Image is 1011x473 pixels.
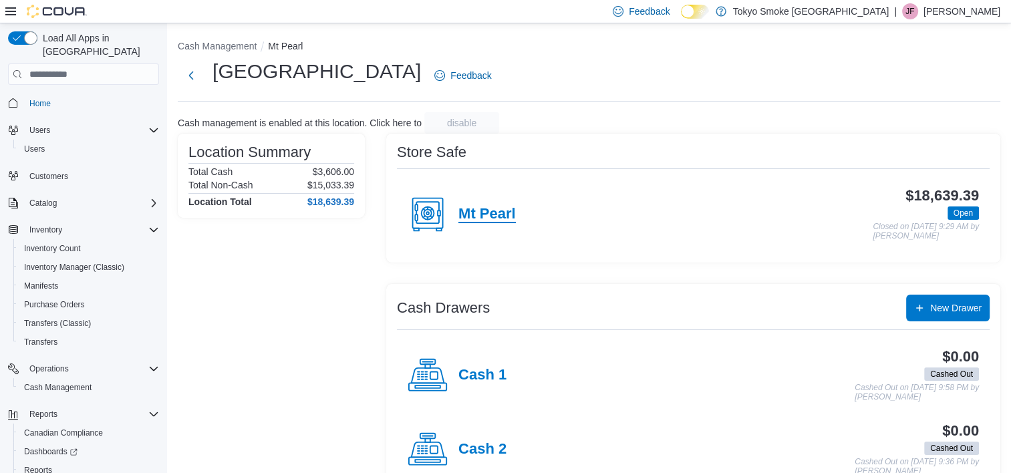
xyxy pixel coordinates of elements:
span: Open [948,206,979,220]
input: Dark Mode [681,5,709,19]
button: Inventory [3,220,164,239]
span: Cashed Out [930,442,973,454]
span: Cashed Out [924,442,979,455]
span: Catalog [29,198,57,208]
button: Transfers [13,333,164,351]
span: Inventory Manager (Classic) [24,262,124,273]
h4: $18,639.39 [307,196,354,207]
button: Next [178,62,204,89]
button: Home [3,93,164,112]
h4: Location Total [188,196,252,207]
span: Feedback [450,69,491,82]
a: Users [19,141,50,157]
span: Purchase Orders [19,297,159,313]
a: Inventory Manager (Classic) [19,259,130,275]
span: Transfers (Classic) [24,318,91,329]
h3: $18,639.39 [905,188,979,204]
a: Feedback [429,62,496,89]
span: Home [29,98,51,109]
a: Transfers [19,334,63,350]
button: Users [3,121,164,140]
h4: Cash 1 [458,367,507,384]
button: Mt Pearl [268,41,303,51]
button: Users [24,122,55,138]
h6: Total Non-Cash [188,180,253,190]
div: Justin Furlong [902,3,918,19]
a: Customers [24,168,74,184]
a: Purchase Orders [19,297,90,313]
span: Customers [24,168,159,184]
p: Cashed Out on [DATE] 9:58 PM by [PERSON_NAME] [855,383,979,402]
span: Customers [29,171,68,182]
span: Purchase Orders [24,299,85,310]
span: JF [905,3,914,19]
p: Tokyo Smoke [GEOGRAPHIC_DATA] [733,3,889,19]
span: Transfers (Classic) [19,315,159,331]
a: Dashboards [13,442,164,461]
h3: Cash Drawers [397,300,490,316]
a: Manifests [19,278,63,294]
h3: Store Safe [397,144,466,160]
h3: $0.00 [942,423,979,439]
p: $3,606.00 [313,166,354,177]
span: Users [24,122,159,138]
nav: An example of EuiBreadcrumbs [178,39,1000,55]
span: Inventory Count [19,241,159,257]
span: Manifests [24,281,58,291]
h1: [GEOGRAPHIC_DATA] [212,58,421,85]
button: Inventory Count [13,239,164,258]
span: Load All Apps in [GEOGRAPHIC_DATA] [37,31,159,58]
button: Inventory Manager (Classic) [13,258,164,277]
span: Open [954,207,973,219]
button: Operations [24,361,74,377]
span: Feedback [629,5,670,18]
h3: $0.00 [942,349,979,365]
span: Transfers [19,334,159,350]
span: New Drawer [930,301,982,315]
button: New Drawer [906,295,990,321]
span: Reports [29,409,57,420]
span: Inventory [24,222,159,238]
span: disable [447,116,476,130]
a: Transfers (Classic) [19,315,96,331]
span: Dashboards [24,446,78,457]
span: Operations [29,363,69,374]
p: | [894,3,897,19]
span: Reports [24,406,159,422]
span: Canadian Compliance [24,428,103,438]
button: Canadian Compliance [13,424,164,442]
span: Manifests [19,278,159,294]
a: Home [24,96,56,112]
button: Reports [24,406,63,422]
button: Manifests [13,277,164,295]
span: Inventory Count [24,243,81,254]
a: Dashboards [19,444,83,460]
h4: Cash 2 [458,441,507,458]
span: Inventory [29,224,62,235]
p: $15,033.39 [307,180,354,190]
button: Purchase Orders [13,295,164,314]
button: Transfers (Classic) [13,314,164,333]
button: Cash Management [13,378,164,397]
span: Home [24,94,159,111]
p: Closed on [DATE] 9:29 AM by [PERSON_NAME] [873,222,979,241]
button: Inventory [24,222,67,238]
a: Inventory Count [19,241,86,257]
span: Dashboards [19,444,159,460]
button: disable [424,112,499,134]
a: Cash Management [19,379,97,396]
button: Customers [3,166,164,186]
span: Transfers [24,337,57,347]
span: Cash Management [19,379,159,396]
span: Users [19,141,159,157]
h3: Location Summary [188,144,311,160]
button: Catalog [3,194,164,212]
button: Catalog [24,195,62,211]
span: Canadian Compliance [19,425,159,441]
span: Users [24,144,45,154]
p: [PERSON_NAME] [923,3,1000,19]
img: Cova [27,5,87,18]
span: Cashed Out [924,367,979,381]
button: Reports [3,405,164,424]
span: Inventory Manager (Classic) [19,259,159,275]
